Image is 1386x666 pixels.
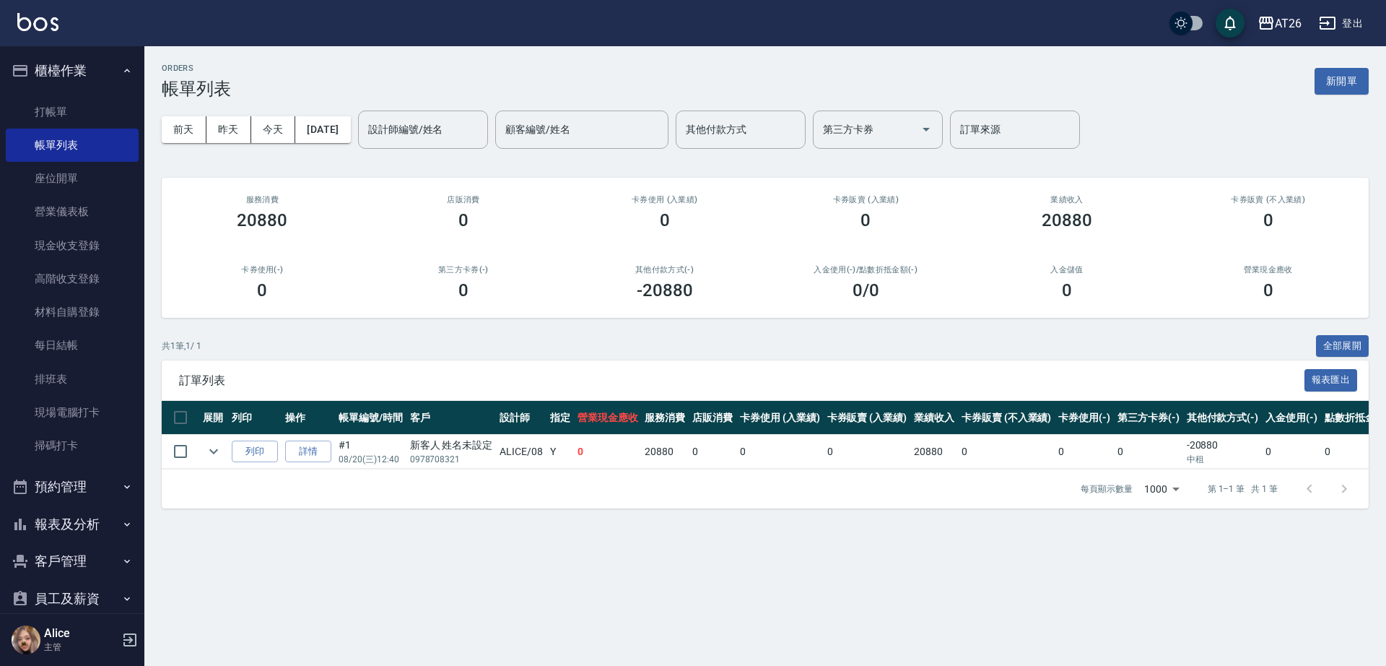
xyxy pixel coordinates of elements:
[295,116,350,143] button: [DATE]
[206,116,251,143] button: 昨天
[232,441,278,463] button: 列印
[1216,9,1245,38] button: save
[335,435,406,469] td: #1
[162,116,206,143] button: 前天
[179,373,1304,388] span: 訂單列表
[1208,483,1278,496] p: 第 1–1 筆 共 1 筆
[1055,401,1114,435] th: 卡券使用(-)
[1315,74,1369,87] a: 新開單
[496,435,546,469] td: ALICE /08
[910,435,958,469] td: 20880
[496,401,546,435] th: 設計師
[6,229,139,262] a: 現金收支登錄
[1138,470,1185,509] div: 1000
[6,95,139,129] a: 打帳單
[736,435,824,469] td: 0
[824,435,911,469] td: 0
[1304,369,1358,392] button: 報表匯出
[162,64,231,73] h2: ORDERS
[958,435,1055,469] td: 0
[339,453,403,466] p: 08/20 (三) 12:40
[237,210,287,230] h3: 20880
[228,401,282,435] th: 列印
[783,265,949,274] h2: 入金使用(-) /點數折抵金額(-)
[1042,210,1092,230] h3: 20880
[6,262,139,295] a: 高階收支登錄
[984,195,1151,204] h2: 業績收入
[546,401,574,435] th: 指定
[44,641,118,654] p: 主管
[1304,373,1358,386] a: 報表匯出
[574,401,642,435] th: 營業現金應收
[380,195,547,204] h2: 店販消費
[853,280,879,300] h3: 0 /0
[282,401,335,435] th: 操作
[17,13,58,31] img: Logo
[12,626,40,654] img: Person
[1315,68,1369,95] button: 新開單
[458,210,468,230] h3: 0
[1262,435,1321,469] td: 0
[1081,483,1133,496] p: 每頁顯示數量
[6,542,139,580] button: 客戶管理
[6,580,139,618] button: 員工及薪資
[6,468,139,506] button: 預約管理
[546,435,574,469] td: Y
[162,340,201,353] p: 共 1 筆, 1 / 1
[44,626,118,641] h5: Alice
[335,401,406,435] th: 帳單編號/時間
[574,435,642,469] td: 0
[6,129,139,162] a: 帳單列表
[6,506,139,543] button: 報表及分析
[406,401,497,435] th: 客戶
[1062,280,1072,300] h3: 0
[1185,265,1351,274] h2: 營業現金應收
[6,162,139,195] a: 座位開單
[380,265,547,274] h2: 第三方卡券(-)
[637,280,693,300] h3: -20880
[958,401,1055,435] th: 卡券販賣 (不入業績)
[6,329,139,362] a: 每日結帳
[910,401,958,435] th: 業績收入
[1252,9,1307,38] button: AT26
[1313,10,1369,37] button: 登出
[824,401,911,435] th: 卡券販賣 (入業績)
[1183,435,1263,469] td: -20880
[641,435,689,469] td: 20880
[783,195,949,204] h2: 卡券販賣 (入業績)
[660,210,670,230] h3: 0
[6,195,139,228] a: 營業儀表板
[6,396,139,429] a: 現場電腦打卡
[1263,280,1273,300] h3: 0
[285,441,331,463] a: 詳情
[581,195,748,204] h2: 卡券使用 (入業績)
[736,401,824,435] th: 卡券使用 (入業績)
[581,265,748,274] h2: 其他付款方式(-)
[1316,335,1369,358] button: 全部展開
[915,118,938,141] button: Open
[1262,401,1321,435] th: 入金使用(-)
[1263,210,1273,230] h3: 0
[162,79,231,99] h3: 帳單列表
[689,435,736,469] td: 0
[1185,195,1351,204] h2: 卡券販賣 (不入業績)
[179,195,346,204] h3: 服務消費
[6,295,139,329] a: 材料自購登錄
[199,401,228,435] th: 展開
[1183,401,1263,435] th: 其他付款方式(-)
[984,265,1151,274] h2: 入金儲值
[860,210,871,230] h3: 0
[641,401,689,435] th: 服務消費
[410,438,493,453] div: 新客人 姓名未設定
[6,363,139,396] a: 排班表
[179,265,346,274] h2: 卡券使用(-)
[1055,435,1114,469] td: 0
[257,280,267,300] h3: 0
[251,116,296,143] button: 今天
[689,401,736,435] th: 店販消費
[6,52,139,90] button: 櫃檯作業
[203,441,225,462] button: expand row
[1275,14,1302,33] div: AT26
[1114,435,1183,469] td: 0
[410,453,493,466] p: 0978708321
